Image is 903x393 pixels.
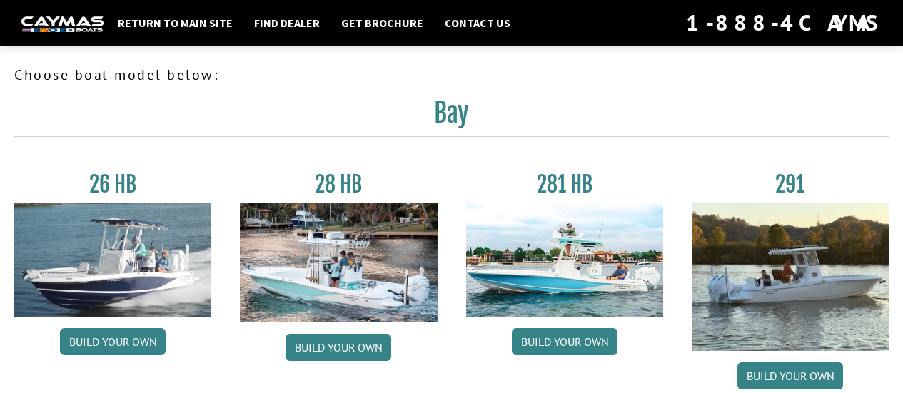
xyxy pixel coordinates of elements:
a: Build your own [737,362,843,389]
a: Return to main site [111,14,240,32]
div: 1-888-4CAYMAS [686,7,882,39]
img: 26_new_photo_resized.jpg [14,203,211,317]
img: 28_hb_thumbnail_for_caymas_connect.jpg [240,203,437,322]
h3: 26 HB [14,171,211,198]
a: Build your own [60,328,166,355]
p: Choose boat model below: [14,64,889,86]
a: Contact Us [438,14,518,32]
img: 28-hb-twin.jpg [466,203,663,317]
a: Build your own [286,334,391,361]
h3: 281 HB [466,171,663,198]
img: 291_Thumbnail.jpg [692,203,889,351]
a: Build your own [512,328,617,355]
h2: Bay [14,97,889,137]
img: white-logo-c9c8dbefe5ff5ceceb0f0178aa75bf4bb51f6bca0971e226c86eb53dfe498488.png [21,16,104,31]
h3: 291 [692,171,889,198]
h3: 28 HB [240,171,437,198]
a: Get Brochure [334,14,430,32]
a: Find Dealer [247,14,327,32]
